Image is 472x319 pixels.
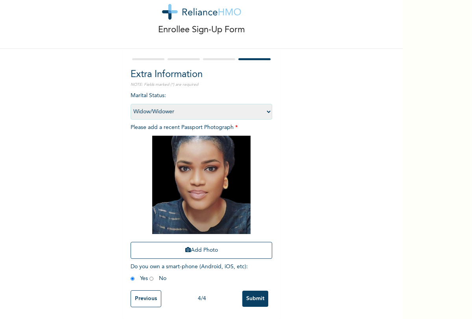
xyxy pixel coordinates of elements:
p: NOTE: Fields marked (*) are required [131,82,272,88]
button: Add Photo [131,242,272,259]
img: logo [162,4,241,20]
span: Please add a recent Passport Photograph [131,125,272,263]
span: Do you own a smart-phone (Android, iOS, etc) : Yes No [131,264,248,281]
span: Marital Status : [131,93,272,114]
input: Submit [242,291,268,307]
div: 4 / 4 [161,295,242,303]
h2: Extra Information [131,68,272,82]
img: Crop [152,136,251,234]
input: Previous [131,290,161,307]
p: Enrollee Sign-Up Form [158,24,245,37]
